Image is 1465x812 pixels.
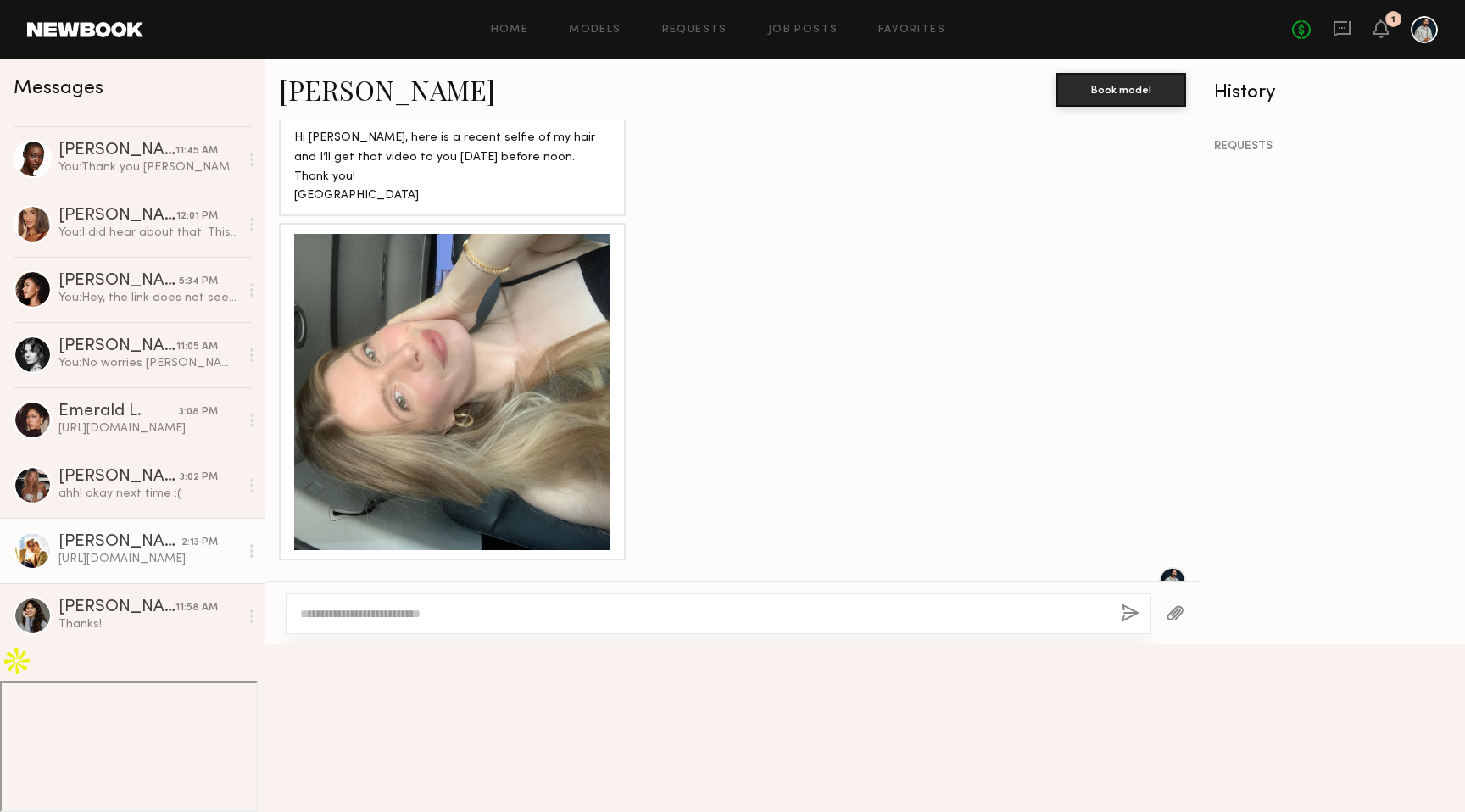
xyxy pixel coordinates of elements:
[878,25,945,36] a: Favorites
[279,71,495,108] a: [PERSON_NAME]
[175,143,218,159] div: 11:45 AM
[58,403,179,420] div: Emerald L.
[175,600,218,616] div: 11:58 AM
[58,273,179,290] div: [PERSON_NAME]
[58,420,239,437] div: [URL][DOMAIN_NAME]
[1056,73,1186,107] button: Book model
[181,535,218,551] div: 2:13 PM
[58,551,239,567] div: [URL][DOMAIN_NAME]
[491,25,529,36] a: Home
[1214,83,1451,103] div: History
[179,274,218,290] div: 5:34 PM
[58,290,239,306] div: You: Hey, the link does not seem to be working
[58,616,239,632] div: Thanks!
[58,142,175,159] div: [PERSON_NAME]
[1214,141,1451,153] div: REQUESTS
[176,339,218,355] div: 11:05 AM
[176,209,218,225] div: 12:01 PM
[180,470,218,486] div: 3:02 PM
[58,338,176,355] div: [PERSON_NAME]
[58,225,239,241] div: You: I did hear about that. This works! Thank you [PERSON_NAME]!
[1391,15,1395,25] div: 1
[58,486,239,502] div: ahh! okay next time :(
[179,404,218,420] div: 3:08 PM
[569,25,621,36] a: Models
[58,159,239,175] div: You: Thank you [PERSON_NAME]!
[58,469,180,486] div: [PERSON_NAME]
[58,534,181,551] div: [PERSON_NAME]
[1056,81,1186,96] a: Book model
[58,355,239,371] div: You: No worries [PERSON_NAME], thank you!
[662,25,727,36] a: Requests
[14,79,103,98] span: Messages
[294,129,610,207] div: Hi [PERSON_NAME], here is a recent selfie of my hair and I’ll get that video to you [DATE] before...
[768,25,838,36] a: Job Posts
[58,208,176,225] div: [PERSON_NAME]
[58,599,175,616] div: [PERSON_NAME]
